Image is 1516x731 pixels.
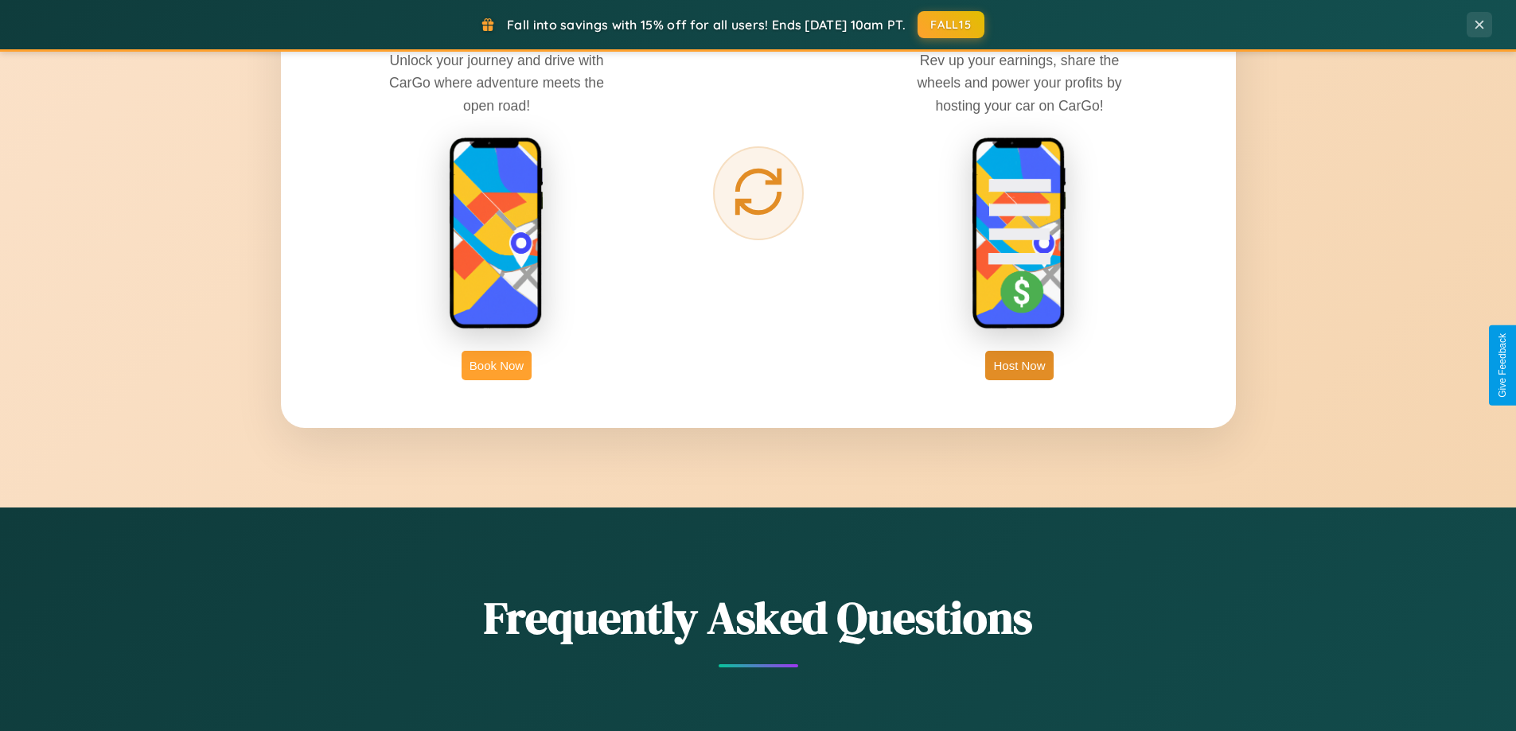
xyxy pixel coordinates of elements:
p: Rev up your earnings, share the wheels and power your profits by hosting your car on CarGo! [900,49,1139,116]
img: rent phone [449,137,544,331]
button: Book Now [462,351,532,380]
span: Fall into savings with 15% off for all users! Ends [DATE] 10am PT. [507,17,906,33]
div: Give Feedback [1497,333,1508,398]
h2: Frequently Asked Questions [281,587,1236,648]
button: Host Now [985,351,1053,380]
p: Unlock your journey and drive with CarGo where adventure meets the open road! [377,49,616,116]
button: FALL15 [918,11,984,38]
img: host phone [972,137,1067,331]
